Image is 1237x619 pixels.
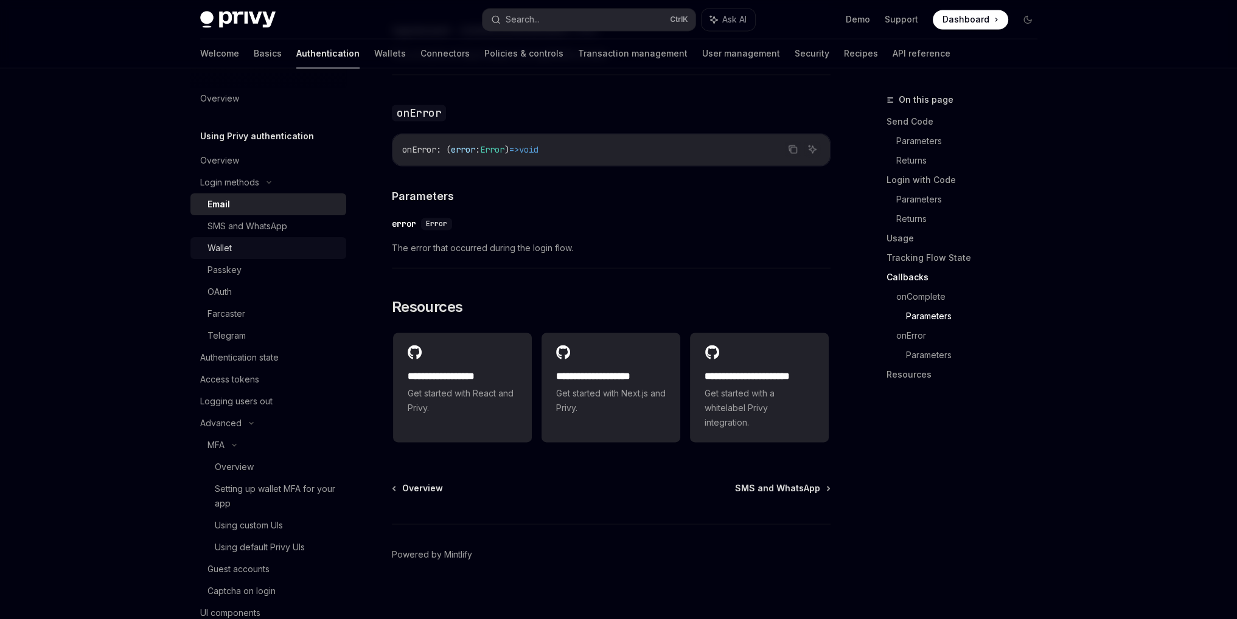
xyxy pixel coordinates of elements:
[392,188,454,204] span: Parameters
[200,91,239,106] div: Overview
[200,129,314,144] h5: Using Privy authentication
[190,193,346,215] a: Email
[190,478,346,514] a: Setting up wallet MFA for your app
[722,13,747,26] span: Ask AI
[885,13,918,26] a: Support
[408,386,517,415] span: Get started with React and Privy.
[200,39,239,68] a: Welcome
[374,39,406,68] a: Wallets
[200,394,273,409] div: Logging users out
[190,237,346,259] a: Wallet
[670,15,688,24] span: Ctrl K
[519,144,538,155] span: void
[215,482,339,511] div: Setting up wallet MFA for your app
[200,372,259,387] div: Access tokens
[896,326,1047,345] a: onError
[215,460,254,474] div: Overview
[190,325,346,347] a: Telegram
[702,39,780,68] a: User management
[484,39,563,68] a: Policies & controls
[844,39,878,68] a: Recipes
[896,131,1047,151] a: Parameters
[426,219,447,229] span: Error
[887,365,1047,384] a: Resources
[190,303,346,325] a: Farcaster
[207,328,246,343] div: Telegram
[402,144,436,155] span: onError
[785,141,801,157] button: Copy the contents from the code block
[402,482,443,494] span: Overview
[393,482,443,494] a: Overview
[906,306,1047,326] a: Parameters
[392,548,472,561] a: Powered by Mintlify
[420,39,470,68] a: Connectors
[705,386,814,430] span: Get started with a whitelabel Privy integration.
[578,39,688,68] a: Transaction management
[392,297,463,317] span: Resources
[392,105,447,121] code: onError
[200,416,242,431] div: Advanced
[887,170,1047,190] a: Login with Code
[392,241,831,255] span: The error that occurred during the login flow.
[509,144,519,155] span: =>
[893,39,950,68] a: API reference
[190,536,346,558] a: Using default Privy UIs
[190,558,346,580] a: Guest accounts
[190,390,346,412] a: Logging users out
[207,562,270,576] div: Guest accounts
[896,287,1047,306] a: onComplete
[207,438,225,452] div: MFA
[200,11,276,28] img: dark logo
[190,456,346,478] a: Overview
[190,514,346,536] a: Using custom UIs
[906,345,1047,365] a: Parameters
[190,259,346,281] a: Passkey
[207,241,232,255] div: Wallet
[887,229,1047,248] a: Usage
[506,12,540,27] div: Search...
[190,368,346,390] a: Access tokens
[887,248,1047,268] a: Tracking Flow State
[200,175,259,190] div: Login methods
[804,141,820,157] button: Ask AI
[556,386,666,415] span: Get started with Next.js and Privy.
[392,218,416,230] div: error
[483,9,695,30] button: Search...CtrlK
[254,39,282,68] a: Basics
[887,112,1047,131] a: Send Code
[207,285,232,299] div: OAuth
[207,306,245,321] div: Farcaster
[1018,10,1037,29] button: Toggle dark mode
[190,215,346,237] a: SMS and WhatsApp
[215,518,283,533] div: Using custom UIs
[451,144,475,155] span: error
[933,10,1008,29] a: Dashboard
[190,150,346,171] a: Overview
[190,281,346,303] a: OAuth
[899,92,953,107] span: On this page
[504,144,509,155] span: )
[207,219,287,233] div: SMS and WhatsApp
[190,88,346,109] a: Overview
[207,263,242,277] div: Passkey
[943,13,989,26] span: Dashboard
[896,151,1047,170] a: Returns
[215,540,305,555] div: Using default Privy UIs
[200,350,279,365] div: Authentication state
[795,39,829,68] a: Security
[480,144,504,155] span: Error
[887,268,1047,287] a: Callbacks
[702,9,755,30] button: Ask AI
[207,584,276,598] div: Captcha on login
[735,482,829,494] a: SMS and WhatsApp
[896,209,1047,229] a: Returns
[735,482,820,494] span: SMS and WhatsApp
[190,580,346,602] a: Captcha on login
[200,153,239,168] div: Overview
[896,190,1047,209] a: Parameters
[436,144,451,155] span: : (
[296,39,360,68] a: Authentication
[207,197,230,212] div: Email
[846,13,870,26] a: Demo
[475,144,480,155] span: :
